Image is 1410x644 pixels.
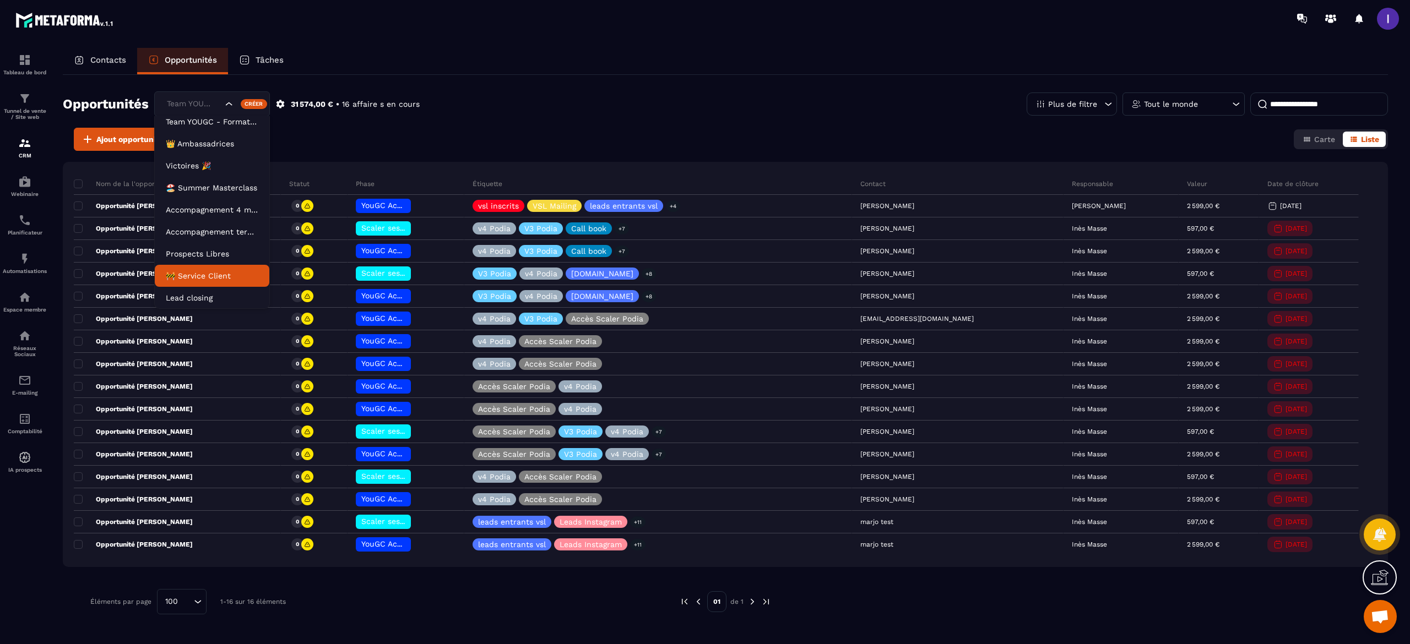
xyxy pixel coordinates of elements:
p: +8 [642,291,656,302]
p: Opportunités [165,55,217,65]
span: YouGC Academy [361,539,422,548]
p: [DATE] [1286,405,1307,413]
p: +7 [652,449,666,460]
p: Opportunité [PERSON_NAME] [74,337,193,346]
span: YouGC Academy [361,201,422,210]
p: Team YOUGC - Formations [166,116,258,127]
p: 597,00 € [1187,225,1214,232]
p: Opportunité [PERSON_NAME] [74,472,193,481]
p: V3 Podia [524,247,557,255]
p: v4 Podia [564,405,596,413]
p: [DATE] [1286,337,1307,345]
span: YouGC Academy [361,291,422,300]
p: Contact [860,179,886,188]
p: Plus de filtre [1048,100,1097,108]
p: [DATE] [1286,225,1307,232]
p: Leads Instagram [560,518,622,526]
p: 0 [296,270,299,277]
p: CRM [3,152,47,159]
p: [DATE] [1286,315,1307,323]
a: formationformationTunnel de vente / Site web [3,84,47,128]
span: YouGC Academy [361,381,422,390]
p: IA prospects [3,467,47,473]
img: formation [18,137,31,150]
p: +7 [615,223,629,234]
p: Opportunité [PERSON_NAME] [74,224,193,233]
p: +7 [652,426,666,438]
p: 0 [296,428,299,435]
p: Webinaire [3,191,47,197]
p: v4 Podia [478,225,511,232]
p: +7 [615,245,629,257]
p: Inès Masse [1072,247,1107,255]
p: 2 599,00 € [1187,495,1219,503]
p: Call book [571,247,606,255]
p: Réseaux Sociaux [3,345,47,357]
p: [DATE] [1286,450,1307,458]
p: [DOMAIN_NAME] [571,292,633,300]
img: accountant [18,412,31,425]
p: Contacts [90,55,126,65]
p: Statut [289,179,310,188]
p: 2 599,00 € [1187,541,1219,548]
p: Accès Scaler Podia [524,495,596,503]
p: [DATE] [1286,518,1307,526]
img: formation [18,53,31,67]
p: [DATE] [1286,541,1307,548]
a: formationformationCRM [3,128,47,167]
button: Liste [1343,132,1386,147]
p: Inès Masse [1072,495,1107,503]
p: Opportunité [PERSON_NAME] [74,450,193,459]
p: Date de clôture [1267,179,1319,188]
p: [DATE] [1286,247,1307,255]
p: Opportunité [PERSON_NAME] [74,540,193,549]
span: 100 [161,596,182,608]
p: 2 599,00 € [1187,202,1219,210]
p: [DATE] [1286,360,1307,368]
span: Ajout opportunité [96,134,164,145]
img: formation [18,92,31,105]
span: YouGC Academy [361,336,422,345]
p: Inès Masse [1072,473,1107,481]
p: 0 [296,315,299,323]
div: Search for option [157,589,207,614]
p: Tâches [256,55,284,65]
p: Automatisations [3,268,47,274]
p: v4 Podia [478,315,511,323]
p: [DOMAIN_NAME] [571,270,633,277]
span: Carte [1314,135,1335,144]
p: Opportunité [PERSON_NAME] [74,314,193,323]
p: V3 Podia [524,315,557,323]
a: Opportunités [137,48,228,74]
p: Prospects Libres [166,248,258,259]
p: Phase [356,179,375,188]
p: 0 [296,360,299,368]
a: Tâches [228,48,295,74]
p: v4 Podia [478,360,511,368]
p: [PERSON_NAME] [1072,202,1126,210]
p: Accès Scaler Podia [571,315,643,323]
p: 0 [296,473,299,481]
p: Accès Scaler Podia [524,360,596,368]
p: Accès Scaler Podia [478,383,550,390]
p: Inès Masse [1072,270,1107,277]
p: • [336,99,339,110]
p: V3 Podia [524,225,557,232]
p: 0 [296,541,299,548]
a: automationsautomationsWebinaire [3,167,47,205]
p: Accompagnement 4 mois [166,204,258,215]
p: 2 599,00 € [1187,247,1219,255]
span: Scaler ses revenus [361,472,432,481]
p: V3 Podia [564,428,597,435]
p: 2 599,00 € [1187,337,1219,345]
p: 2 599,00 € [1187,405,1219,413]
p: Opportunité [PERSON_NAME] [74,517,193,526]
p: Opportunité [PERSON_NAME] [74,427,193,436]
a: social-networksocial-networkRéseaux Sociaux [3,321,47,365]
h2: Opportunités [63,93,149,115]
p: [DATE] [1286,270,1307,277]
p: 2 599,00 € [1187,292,1219,300]
p: 01 [707,591,726,612]
a: Ouvrir le chat [1364,600,1397,633]
p: Leads Instagram [560,541,622,548]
